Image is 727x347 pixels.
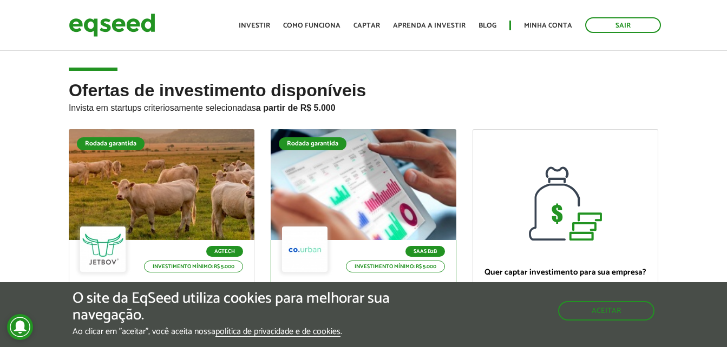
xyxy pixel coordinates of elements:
[69,100,658,113] p: Invista em startups criteriosamente selecionadas
[206,246,243,257] p: Agtech
[69,81,658,129] h2: Ofertas de investimento disponíveis
[585,17,661,33] a: Sair
[346,261,445,272] p: Investimento mínimo: R$ 5.000
[69,11,155,39] img: EqSeed
[479,22,496,29] a: Blog
[73,326,422,337] p: Ao clicar em "aceitar", você aceita nossa .
[144,261,243,272] p: Investimento mínimo: R$ 5.000
[484,268,647,277] p: Quer captar investimento para sua empresa?
[77,137,145,150] div: Rodada garantida
[256,103,336,112] strong: a partir de R$ 5.000
[524,22,572,29] a: Minha conta
[239,22,270,29] a: Investir
[73,290,422,324] h5: O site da EqSeed utiliza cookies para melhorar sua navegação.
[405,246,445,257] p: SaaS B2B
[279,137,346,150] div: Rodada garantida
[558,301,654,321] button: Aceitar
[215,328,340,337] a: política de privacidade e de cookies
[283,22,340,29] a: Como funciona
[393,22,466,29] a: Aprenda a investir
[353,22,380,29] a: Captar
